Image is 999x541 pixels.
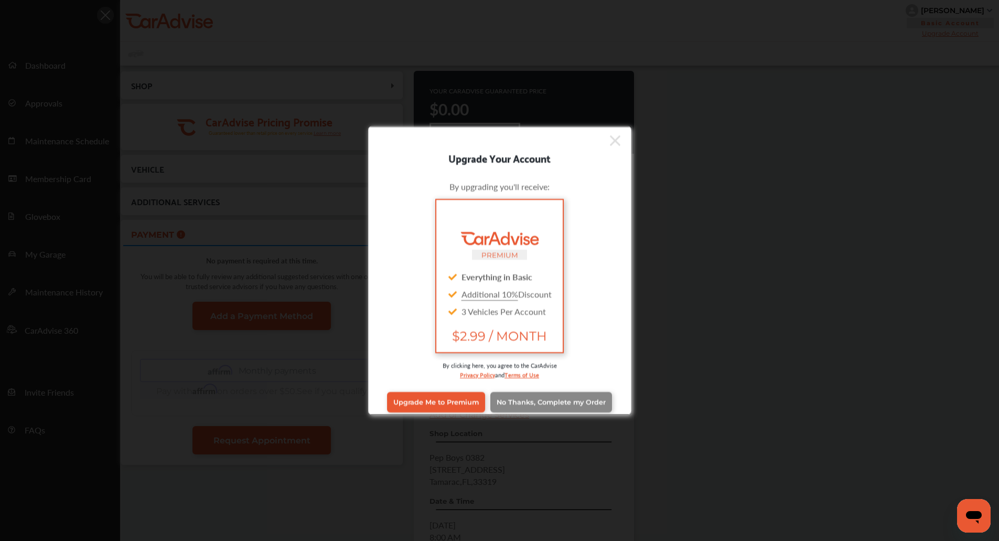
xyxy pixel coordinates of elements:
strong: Everything in Basic [461,270,532,282]
div: By upgrading you'll receive: [384,180,615,192]
div: By clicking here, you agree to the CarAdvise and [384,360,615,389]
span: No Thanks, Complete my Order [497,398,606,406]
u: Additional 10% [461,288,518,300]
a: Upgrade Me to Premium [387,392,485,412]
span: Discount [461,288,552,300]
span: $2.99 / MONTH [445,328,554,343]
iframe: Button to launch messaging window [957,499,991,533]
small: PREMIUM [481,250,518,259]
div: Upgrade Your Account [369,149,631,166]
a: No Thanks, Complete my Order [490,392,612,412]
a: Privacy Policy [460,369,495,379]
a: Terms of Use [504,369,539,379]
span: Upgrade Me to Premium [393,398,479,406]
div: 3 Vehicles Per Account [445,302,554,320]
